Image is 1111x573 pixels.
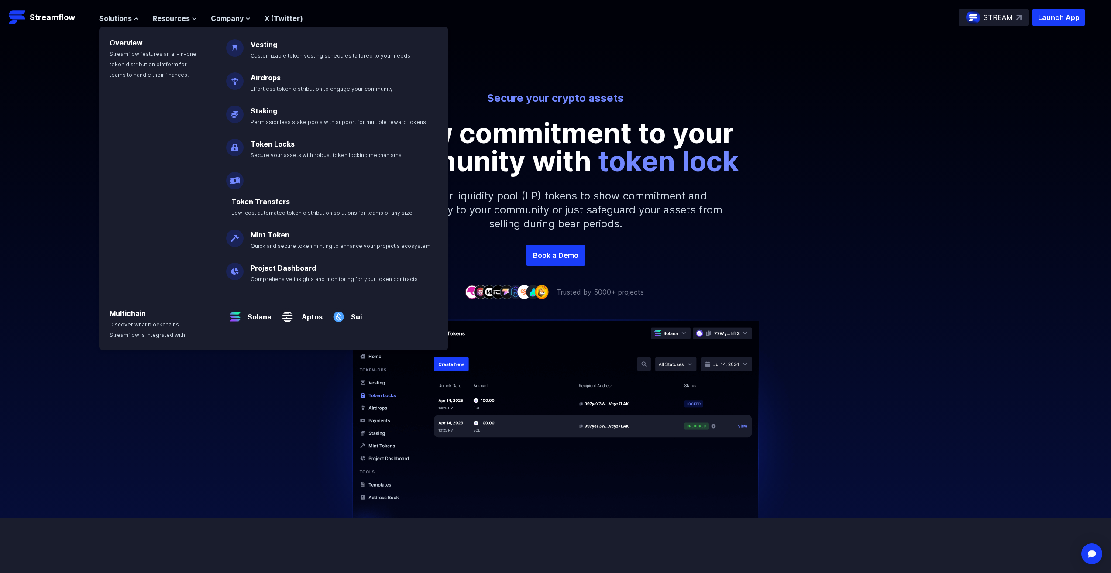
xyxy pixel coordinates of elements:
[226,32,244,57] img: Vesting
[110,38,143,47] a: Overview
[1081,543,1102,564] div: Open Intercom Messenger
[251,73,281,82] a: Airdrops
[211,13,251,24] button: Company
[296,305,323,322] a: Aptos
[251,52,410,59] span: Customizable token vesting schedules tailored to your needs
[1016,15,1022,20] img: top-right-arrow.svg
[984,12,1013,23] p: STREAM
[482,285,496,299] img: company-3
[474,285,488,299] img: company-2
[526,285,540,299] img: company-8
[251,86,393,92] span: Effortless token distribution to engage your community
[211,13,244,24] span: Company
[517,285,531,299] img: company-7
[279,301,296,326] img: Aptos
[251,40,277,49] a: Vesting
[110,309,146,318] a: Multichain
[314,91,798,105] p: Secure your crypto assets
[251,243,430,249] span: Quick and secure token minting to enhance your project's ecosystem
[226,256,244,280] img: Project Dashboard
[330,301,347,326] img: Sui
[251,152,402,158] span: Secure your assets with robust token locking mechanisms
[465,285,479,299] img: company-1
[99,13,132,24] span: Solutions
[251,106,277,115] a: Staking
[226,99,244,123] img: Staking
[526,245,585,266] a: Book a Demo
[110,321,185,338] span: Discover what blockchains Streamflow is integrated with
[251,230,289,239] a: Mint Token
[244,305,272,322] a: Solana
[110,51,196,78] span: Streamflow features an all-in-one token distribution platform for teams to handle their finances.
[251,276,418,282] span: Comprehensive insights and monitoring for your token contracts
[9,9,90,26] a: Streamflow
[557,287,644,297] p: Trusted by 5000+ projects
[9,9,26,26] img: Streamflow Logo
[1032,9,1085,26] button: Launch App
[99,13,139,24] button: Solutions
[966,10,980,24] img: streamflow-logo-circle.png
[153,13,190,24] span: Resources
[500,285,514,299] img: company-5
[307,319,805,540] img: Hero Image
[226,301,244,326] img: Solana
[251,119,426,125] span: Permissionless stake pools with support for multiple reward tokens
[368,175,743,245] p: Lock your liquidity pool (LP) tokens to show commitment and transparency to your community or jus...
[231,209,413,216] span: Low-cost automated token distribution solutions for teams of any size
[265,14,303,23] a: X (Twitter)
[959,9,1029,26] a: STREAM
[251,140,295,148] a: Token Locks
[30,11,75,24] p: Streamflow
[535,285,549,299] img: company-9
[251,264,316,272] a: Project Dashboard
[231,197,290,206] a: Token Transfers
[153,13,197,24] button: Resources
[226,65,244,90] img: Airdrops
[509,285,523,299] img: company-6
[226,165,244,189] img: Payroll
[347,305,362,322] a: Sui
[491,285,505,299] img: company-4
[226,132,244,156] img: Token Locks
[359,119,752,175] p: Show commitment to your community with
[226,223,244,247] img: Mint Token
[598,144,739,178] span: token lock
